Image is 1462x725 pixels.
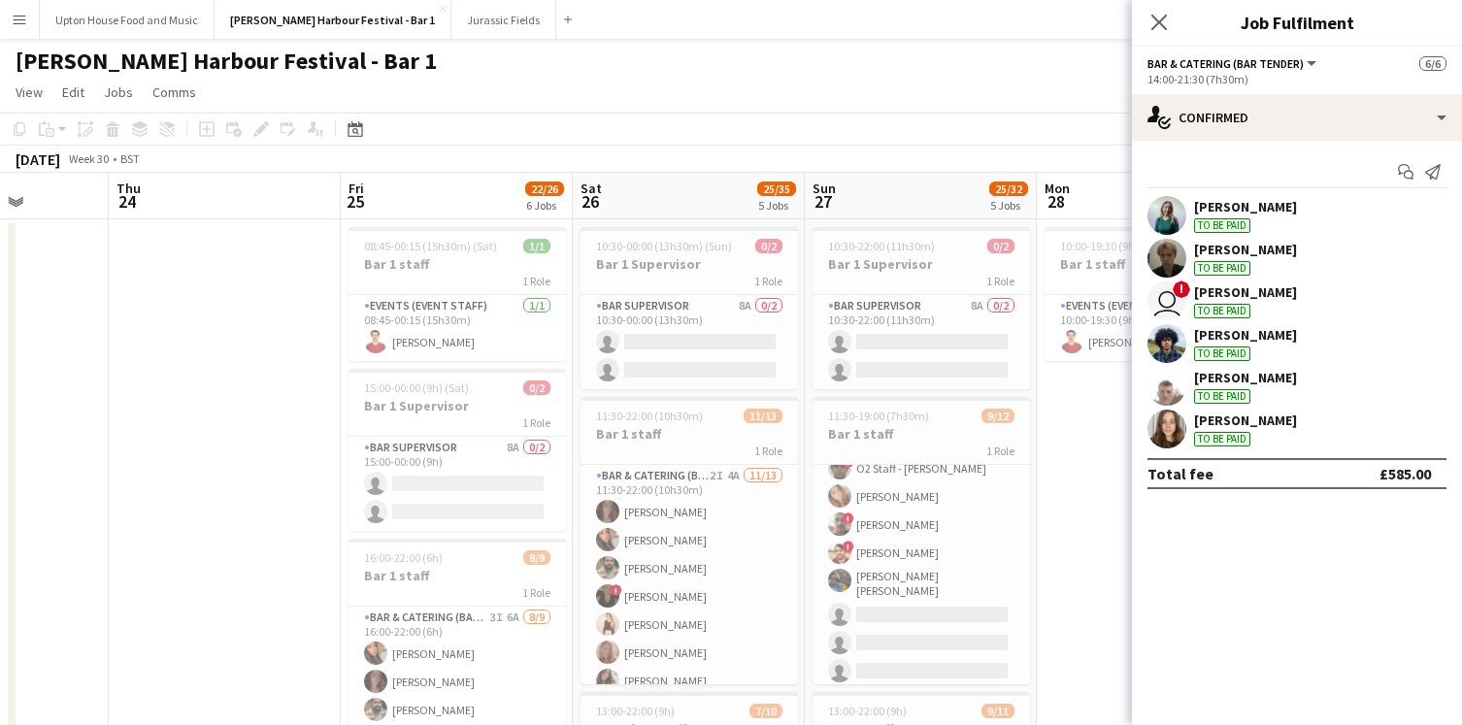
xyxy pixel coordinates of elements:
span: 24 [114,190,141,213]
span: 11:30-22:00 (10h30m) [596,409,703,423]
button: Upton House Food and Music [40,1,215,39]
div: To be paid [1194,261,1250,276]
span: 7/10 [749,704,782,718]
span: 1 Role [522,585,550,600]
h3: Bar 1 Supervisor [349,397,566,414]
span: 22/26 [525,181,564,196]
span: Sat [581,180,602,197]
h1: [PERSON_NAME] Harbour Festival - Bar 1 [16,47,437,76]
app-job-card: 15:00-00:00 (9h) (Sat)0/2Bar 1 Supervisor1 RoleBar Supervisor8A0/215:00-00:00 (9h) [349,369,566,531]
span: 11/13 [744,409,782,423]
span: 26 [578,190,602,213]
span: 0/2 [987,239,1014,253]
h3: Bar 1 staff [1045,255,1262,273]
h3: Bar 1 Supervisor [581,255,798,273]
app-job-card: 08:45-00:15 (15h30m) (Sat)1/1Bar 1 staff1 RoleEvents (Event Staff)1/108:45-00:15 (15h30m)[PERSON_... [349,227,566,361]
span: 1 Role [522,415,550,430]
a: Jobs [96,80,141,105]
span: 25 [346,190,364,213]
span: ! [1173,280,1190,298]
span: View [16,83,43,101]
button: Bar & Catering (Bar Tender) [1147,56,1319,71]
span: 1 Role [986,444,1014,458]
div: To be paid [1194,389,1250,404]
app-card-role: Bar Supervisor8A0/215:00-00:00 (9h) [349,437,566,531]
span: 6/6 [1419,56,1446,71]
div: 11:30-22:00 (10h30m)11/13Bar 1 staff1 RoleBar & Catering (Bar Tender)2I4A11/1311:30-22:00 (10h30m... [581,397,798,684]
app-card-role: Bar Supervisor8A0/210:30-22:00 (11h30m) [813,295,1030,389]
span: 1 Role [522,274,550,288]
span: 9/12 [981,409,1014,423]
div: BST [120,151,140,166]
span: 11:30-19:00 (7h30m) [828,409,929,423]
button: Jurassic Fields [451,1,556,39]
app-card-role: Bar Supervisor8A0/210:30-00:00 (13h30m) [581,295,798,389]
span: ! [611,584,622,596]
span: Thu [116,180,141,197]
div: 5 Jobs [990,198,1027,213]
div: [PERSON_NAME] [1194,283,1297,301]
h3: Job Fulfilment [1132,10,1462,35]
app-job-card: 10:30-00:00 (13h30m) (Sun)0/2Bar 1 Supervisor1 RoleBar Supervisor8A0/210:30-00:00 (13h30m) [581,227,798,389]
div: To be paid [1194,432,1250,446]
app-job-card: 10:30-22:00 (11h30m)0/2Bar 1 Supervisor1 RoleBar Supervisor8A0/210:30-22:00 (11h30m) [813,227,1030,389]
span: Comms [152,83,196,101]
span: Week 30 [64,151,113,166]
div: [PERSON_NAME] [1194,198,1297,215]
span: Jobs [104,83,133,101]
button: [PERSON_NAME] Harbour Festival - Bar 1 [215,1,451,39]
app-job-card: 10:00-19:30 (9h30m)1/1Bar 1 staff1 RoleEvents (Event Staff)1/110:00-19:30 (9h30m)[PERSON_NAME] [1045,227,1262,361]
h3: Bar 1 staff [581,425,798,443]
div: 5 Jobs [758,198,795,213]
div: Total fee [1147,464,1213,483]
div: 11:30-19:00 (7h30m)9/12Bar 1 staff1 Role[PERSON_NAME][PERSON_NAME]!O2 Staff - [PERSON_NAME][PERSO... [813,397,1030,684]
div: To be paid [1194,304,1250,318]
span: 10:30-22:00 (11h30m) [828,239,935,253]
span: ! [843,541,854,552]
span: 13:00-22:00 (9h) [596,704,675,718]
span: 25/32 [989,181,1028,196]
h3: Bar 1 staff [349,255,566,273]
app-card-role: [PERSON_NAME][PERSON_NAME]!O2 Staff - [PERSON_NAME][PERSON_NAME]![PERSON_NAME]![PERSON_NAME][PERS... [813,309,1030,690]
span: Bar & Catering (Bar Tender) [1147,56,1304,71]
span: 15:00-00:00 (9h) (Sat) [364,380,469,395]
span: Sun [813,180,836,197]
a: Edit [54,80,92,105]
span: Edit [62,83,84,101]
h3: Bar 1 staff [813,425,1030,443]
div: [PERSON_NAME] [1194,369,1297,386]
span: 13:00-22:00 (9h) [828,704,907,718]
div: [PERSON_NAME] [1194,326,1297,344]
h3: Bar 1 staff [349,567,566,584]
span: 27 [810,190,836,213]
span: 10:00-19:30 (9h30m) [1060,239,1161,253]
span: 08:45-00:15 (15h30m) (Sat) [364,239,497,253]
a: View [8,80,50,105]
app-card-role: Events (Event Staff)1/108:45-00:15 (15h30m)[PERSON_NAME] [349,295,566,361]
span: 1 Role [754,274,782,288]
span: Fri [349,180,364,197]
div: To be paid [1194,346,1250,361]
span: 9/11 [981,704,1014,718]
div: To be paid [1194,218,1250,233]
span: 1/1 [523,239,550,253]
div: Confirmed [1132,94,1462,141]
h3: Bar 1 Supervisor [813,255,1030,273]
span: 16:00-22:00 (6h) [364,550,443,565]
div: [DATE] [16,149,60,169]
div: £585.00 [1379,464,1431,483]
span: 25/35 [757,181,796,196]
span: ! [843,512,854,524]
span: 0/2 [523,380,550,395]
app-card-role: Events (Event Staff)1/110:00-19:30 (9h30m)[PERSON_NAME] [1045,295,1262,361]
span: 0/2 [755,239,782,253]
a: Comms [145,80,204,105]
span: 1 Role [754,444,782,458]
div: 6 Jobs [526,198,563,213]
span: 10:30-00:00 (13h30m) (Sun) [596,239,732,253]
span: Mon [1045,180,1070,197]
